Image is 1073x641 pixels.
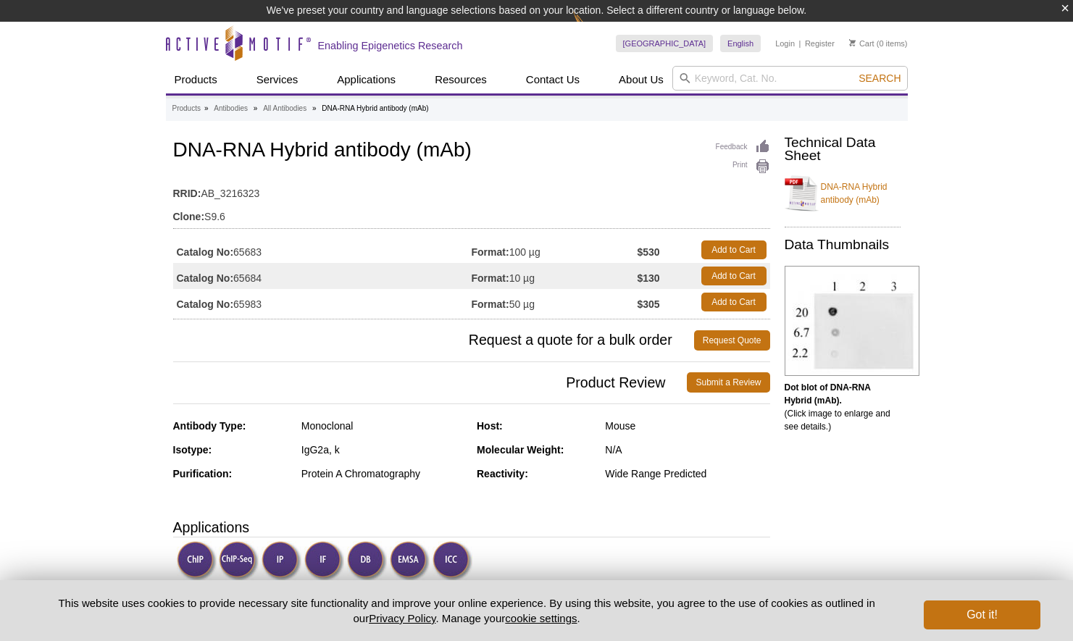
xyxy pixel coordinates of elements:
[694,330,770,351] a: Request Quote
[672,66,908,91] input: Keyword, Cat. No.
[785,381,901,433] p: (Click image to enlarge and see details.)
[605,467,769,480] div: Wide Range Predicted
[172,102,201,115] a: Products
[347,541,387,581] img: Dot Blot Validated
[785,382,871,406] b: Dot blot of DNA-RNA Hybrid (mAb).
[505,612,577,624] button: cookie settings
[924,600,1040,629] button: Got it!
[472,237,638,263] td: 100 µg
[716,159,770,175] a: Print
[262,541,301,581] img: Immunoprecipitation Validated
[701,267,767,285] a: Add to Cart
[426,66,496,93] a: Resources
[849,38,874,49] a: Cart
[701,293,767,311] a: Add to Cart
[785,266,919,376] img: DNA-RNA Hybrid (mAb) tested by dot blot analysis.
[477,468,528,479] strong: Reactivity:
[472,263,638,289] td: 10 µg
[477,444,564,456] strong: Molecular Weight:
[173,139,770,164] h1: DNA-RNA Hybrid antibody (mAb)
[472,289,638,315] td: 50 µg
[177,298,234,311] strong: Catalog No:
[854,72,905,85] button: Search
[173,201,770,225] td: S9.6
[472,272,509,285] strong: Format:
[701,240,767,259] a: Add to Cart
[173,263,472,289] td: 65684
[173,468,233,479] strong: Purification:
[637,246,659,259] strong: $530
[214,102,248,115] a: Antibodies
[605,419,769,432] div: Mouse
[173,444,212,456] strong: Isotype:
[173,330,694,351] span: Request a quote for a bulk order
[785,172,901,215] a: DNA-RNA Hybrid antibody (mAb)
[301,419,466,432] div: Monoclonal
[173,516,770,538] h3: Applications
[166,66,226,93] a: Products
[177,541,217,581] img: ChIP Validated
[390,541,430,581] img: Electrophoretic Mobility Shift Assay Validated
[775,38,795,49] a: Login
[173,420,246,432] strong: Antibody Type:
[859,72,901,84] span: Search
[173,289,472,315] td: 65983
[173,178,770,201] td: AB_3216323
[573,11,611,45] img: Change Here
[849,35,908,52] li: (0 items)
[616,35,714,52] a: [GEOGRAPHIC_DATA]
[785,238,901,251] h2: Data Thumbnails
[173,237,472,263] td: 65683
[177,272,234,285] strong: Catalog No:
[219,541,259,581] img: ChIP-Seq Validated
[610,66,672,93] a: About Us
[304,541,344,581] img: Immunofluorescence Validated
[173,187,201,200] strong: RRID:
[716,139,770,155] a: Feedback
[173,210,205,223] strong: Clone:
[318,39,463,52] h2: Enabling Epigenetics Research
[254,104,258,112] li: »
[785,136,901,162] h2: Technical Data Sheet
[805,38,835,49] a: Register
[322,104,428,112] li: DNA-RNA Hybrid antibody (mAb)
[301,467,466,480] div: Protein A Chromatography
[849,39,856,46] img: Your Cart
[301,443,466,456] div: IgG2a, k
[799,35,801,52] li: |
[248,66,307,93] a: Services
[173,372,688,393] span: Product Review
[433,541,472,581] img: Immunocytochemistry Validated
[687,372,769,393] a: Submit a Review
[177,246,234,259] strong: Catalog No:
[263,102,306,115] a: All Antibodies
[637,298,659,311] strong: $305
[517,66,588,93] a: Contact Us
[328,66,404,93] a: Applications
[369,612,435,624] a: Privacy Policy
[472,246,509,259] strong: Format:
[312,104,317,112] li: »
[477,420,503,432] strong: Host:
[720,35,761,52] a: English
[472,298,509,311] strong: Format:
[605,443,769,456] div: N/A
[637,272,659,285] strong: $130
[33,595,901,626] p: This website uses cookies to provide necessary site functionality and improve your online experie...
[204,104,209,112] li: »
